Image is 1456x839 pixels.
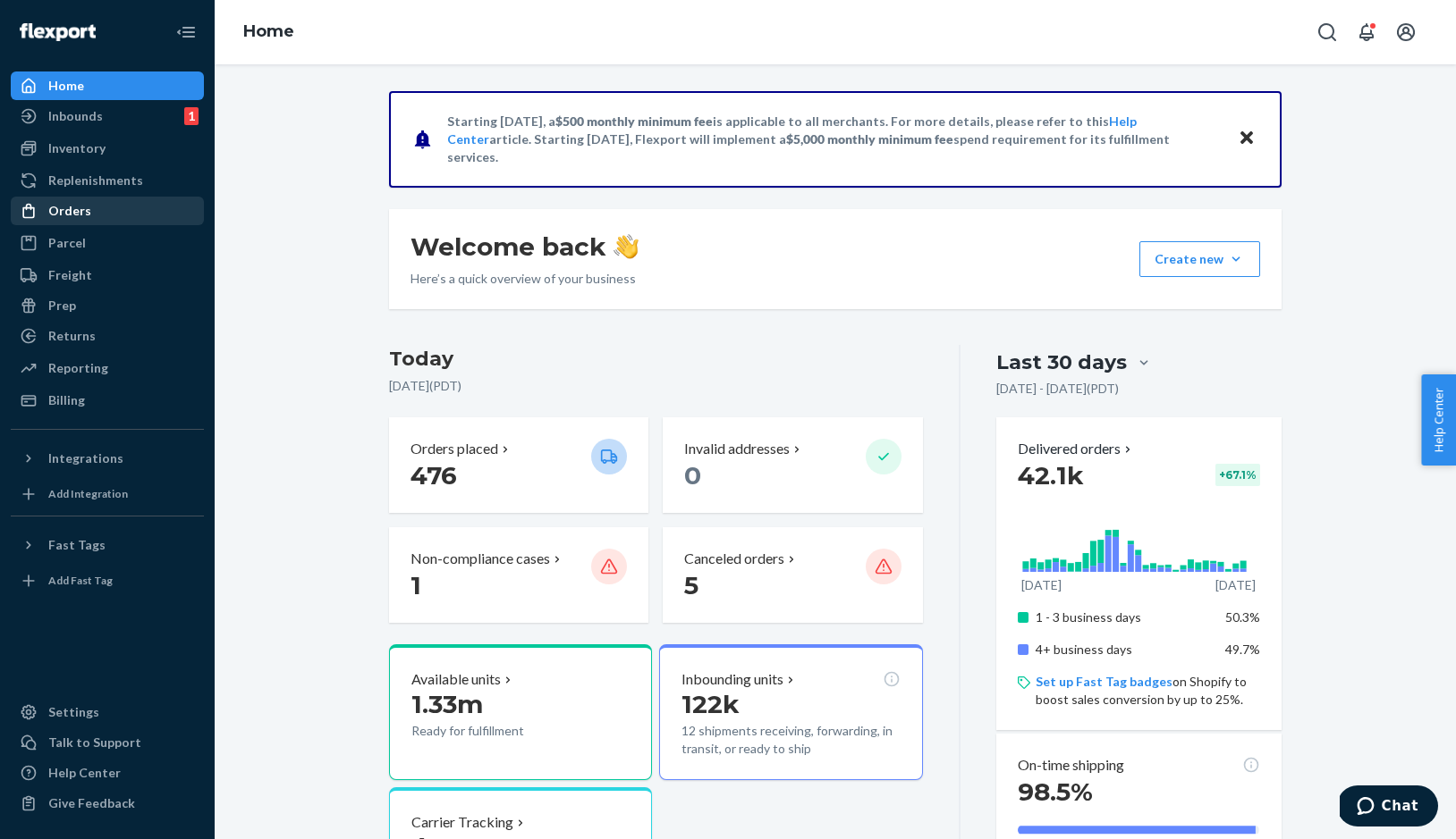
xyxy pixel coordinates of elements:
[11,531,204,559] button: Fast Tags
[1215,576,1256,594] p: [DATE]
[411,722,577,740] p: Ready for fulfillment
[11,444,204,473] button: Integrations
[48,391,85,409] div: Billing
[996,380,1119,398] p: [DATE] - [DATE] ( PDT )
[1225,609,1260,625] span: 50.3%
[48,77,84,95] div: Home
[48,107,103,125] div: Inbounds
[48,764,121,782] div: Help Center
[684,570,698,600] span: 5
[184,107,199,125] div: 1
[389,527,648,623] button: Non-compliance cases 1
[411,570,421,600] span: 1
[684,460,701,491] span: 0
[411,689,483,719] span: 1.33m
[11,197,204,225] a: Orders
[786,131,953,147] span: $5,000 monthly minimum fee
[1349,14,1384,50] button: Open notifications
[168,14,204,50] button: Close Navigation
[684,439,790,459] p: Invalid addresses
[11,102,204,130] a: Inbounds1
[48,794,135,812] div: Give Feedback
[11,134,204,163] a: Inventory
[11,322,204,350] a: Returns
[555,113,713,129] span: $500 monthly minimum fee
[1018,776,1093,807] span: 98.5%
[1340,785,1438,830] iframe: Opens a widget where you can chat to one of our agents
[11,166,204,195] a: Replenishments
[48,139,106,157] div: Inventory
[11,698,204,726] a: Settings
[11,229,204,257] a: Parcel
[1225,642,1260,657] span: 49.7%
[447,113,1221,166] p: Starting [DATE], a is applicable to all merchants. For more details, please refer to this article...
[11,71,204,100] a: Home
[1139,241,1260,277] button: Create new
[11,261,204,289] a: Freight
[411,812,513,833] p: Carrier Tracking
[411,549,550,569] p: Non-compliance cases
[1036,641,1212,659] p: 4+ business days
[1018,460,1084,491] span: 42.1k
[659,644,922,780] button: Inbounding units122k12 shipments receiving, forwarding, in transit, or ready to ship
[48,202,91,220] div: Orders
[1021,576,1062,594] p: [DATE]
[681,722,900,758] p: 12 shipments receiving, forwarding, in transit, or ready to ship
[614,234,639,259] img: hand-wave emoji
[11,386,204,415] a: Billing
[389,644,652,780] button: Available units1.33mReady for fulfillment
[11,566,204,595] a: Add Fast Tag
[11,480,204,508] a: Add Integration
[1235,126,1258,152] button: Close
[1036,674,1172,689] a: Set up Fast Tag badges
[1421,374,1456,466] button: Help Center
[1036,608,1212,626] p: 1 - 3 business days
[389,345,923,373] h3: Today
[11,291,204,320] a: Prep
[48,297,76,315] div: Prep
[48,266,92,284] div: Freight
[411,231,639,263] h1: Welcome back
[48,234,86,252] div: Parcel
[411,439,498,459] p: Orders placed
[681,689,740,719] span: 122k
[48,172,143,189] div: Replenishments
[48,573,113,588] div: Add Fast Tag
[48,327,96,345] div: Returns
[389,377,923,395] p: [DATE] ( PDT )
[20,23,96,41] img: Flexport logo
[11,759,204,787] a: Help Center
[1388,14,1424,50] button: Open account menu
[11,789,204,818] button: Give Feedback
[411,270,639,288] p: Here’s a quick overview of your business
[1309,14,1345,50] button: Open Search Box
[11,354,204,382] a: Reporting
[48,734,141,751] div: Talk to Support
[48,536,106,554] div: Fast Tags
[684,549,784,569] p: Canceled orders
[996,348,1127,376] div: Last 30 days
[48,449,123,467] div: Integrations
[1036,673,1260,709] p: on Shopify to boost sales conversion by up to 25%.
[411,460,457,491] span: 476
[1018,439,1135,459] button: Delivered orders
[48,359,108,377] div: Reporting
[663,417,922,513] button: Invalid addresses 0
[48,486,128,501] div: Add Integration
[389,417,648,513] button: Orders placed 476
[681,669,783,690] p: Inbounding units
[1215,464,1260,486] div: + 67.1 %
[663,527,922,623] button: Canceled orders 5
[1018,755,1124,776] p: On-time shipping
[411,669,501,690] p: Available units
[243,21,294,41] a: Home
[229,6,309,58] ol: breadcrumbs
[48,703,99,721] div: Settings
[11,728,204,757] button: Talk to Support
